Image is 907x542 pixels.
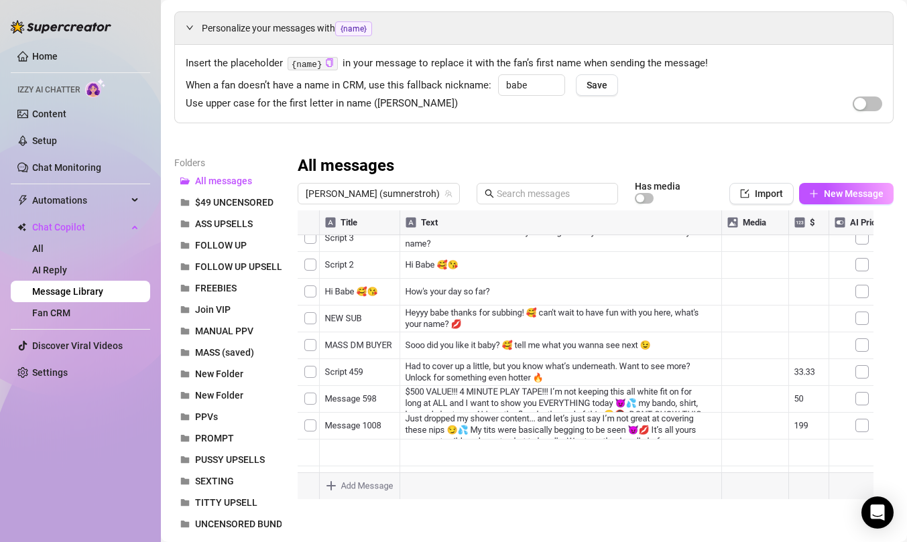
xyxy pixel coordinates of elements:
[174,513,282,535] button: UNCENSORED BUNDLE
[186,78,491,94] span: When a fan doesn’t have a name in CRM, use this fallback nickname:
[180,348,190,357] span: folder
[288,57,338,71] code: {name}
[444,190,452,198] span: team
[174,449,282,470] button: PUSSY UPSELLS
[32,265,67,275] a: AI Reply
[174,427,282,449] button: PROMPT
[186,23,194,31] span: expanded
[180,433,190,443] span: folder
[180,198,190,207] span: folder
[174,363,282,385] button: New Folder
[195,218,253,229] span: ASS UPSELLS
[32,340,123,351] a: Discover Viral Videos
[497,186,610,201] input: Search messages
[729,183,794,204] button: Import
[174,320,282,342] button: MANUAL PPV
[32,162,101,173] a: Chat Monitoring
[195,197,274,208] span: $49 UNCENSORED
[32,109,66,119] a: Content
[824,188,884,199] span: New Message
[195,240,247,251] span: FOLLOW UP
[32,135,57,146] a: Setup
[180,241,190,250] span: folder
[335,21,372,36] span: {name}
[195,519,293,529] span: UNCENSORED BUNDLE
[298,155,394,177] h3: All messages
[32,51,58,62] a: Home
[195,433,234,444] span: PROMPT
[180,476,190,486] span: folder
[755,188,783,199] span: Import
[195,261,282,272] span: FOLLOW UP UPSELL
[195,390,243,401] span: New Folder
[861,496,894,529] div: Open Intercom Messenger
[195,347,254,358] span: MASS (saved)
[180,326,190,336] span: folder
[195,476,234,486] span: SEXTING
[32,190,127,211] span: Automations
[180,519,190,529] span: folder
[635,182,680,190] article: Has media
[174,492,282,513] button: TITTY UPSELL
[809,189,819,198] span: plus
[174,406,282,427] button: PPVs
[195,326,253,336] span: MANUAL PPV
[174,155,282,170] article: Folders
[17,222,26,232] img: Chat Copilot
[174,277,282,299] button: FREEBIES
[186,96,458,112] span: Use upper case for the first letter in name ([PERSON_NAME])
[195,497,257,508] span: TITTY UPSELL
[180,391,190,400] span: folder
[174,213,282,234] button: ASS UPSELLS
[325,58,334,68] button: Click to Copy
[174,299,282,320] button: Join VIP
[195,283,237,293] span: FREEBIES
[576,74,618,96] button: Save
[174,342,282,363] button: MASS (saved)
[174,192,282,213] button: $49 UNCENSORED
[180,369,190,379] span: folder
[175,12,893,44] div: Personalize your messages with{name}
[195,368,243,379] span: New Folder
[180,305,190,314] span: folder
[195,454,265,465] span: PUSSY UPSELLS
[85,78,106,98] img: AI Chatter
[32,308,70,318] a: Fan CRM
[180,219,190,228] span: folder
[195,176,252,186] span: All messages
[32,286,103,297] a: Message Library
[306,184,452,204] span: Sumner (sumnerstroh)
[32,243,44,254] a: All
[180,455,190,464] span: folder
[195,304,231,315] span: Join VIP
[180,262,190,271] span: folder
[17,84,80,96] span: Izzy AI Chatter
[174,256,282,277] button: FOLLOW UP UPSELL
[740,189,749,198] span: import
[17,195,28,206] span: thunderbolt
[587,80,607,90] span: Save
[799,183,894,204] button: New Message
[174,385,282,406] button: New Folder
[180,283,190,293] span: folder
[325,58,334,67] span: copy
[485,189,494,198] span: search
[180,412,190,421] span: folder
[174,170,282,192] button: All messages
[32,367,68,378] a: Settings
[174,470,282,492] button: SEXTING
[186,56,882,72] span: Insert the placeholder in your message to replace it with the fan’s first name when sending the m...
[32,216,127,238] span: Chat Copilot
[202,21,882,36] span: Personalize your messages with
[11,20,111,33] img: logo-BBDzfeDw.svg
[180,176,190,186] span: folder-open
[195,411,218,422] span: PPVs
[180,498,190,507] span: folder
[174,234,282,256] button: FOLLOW UP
